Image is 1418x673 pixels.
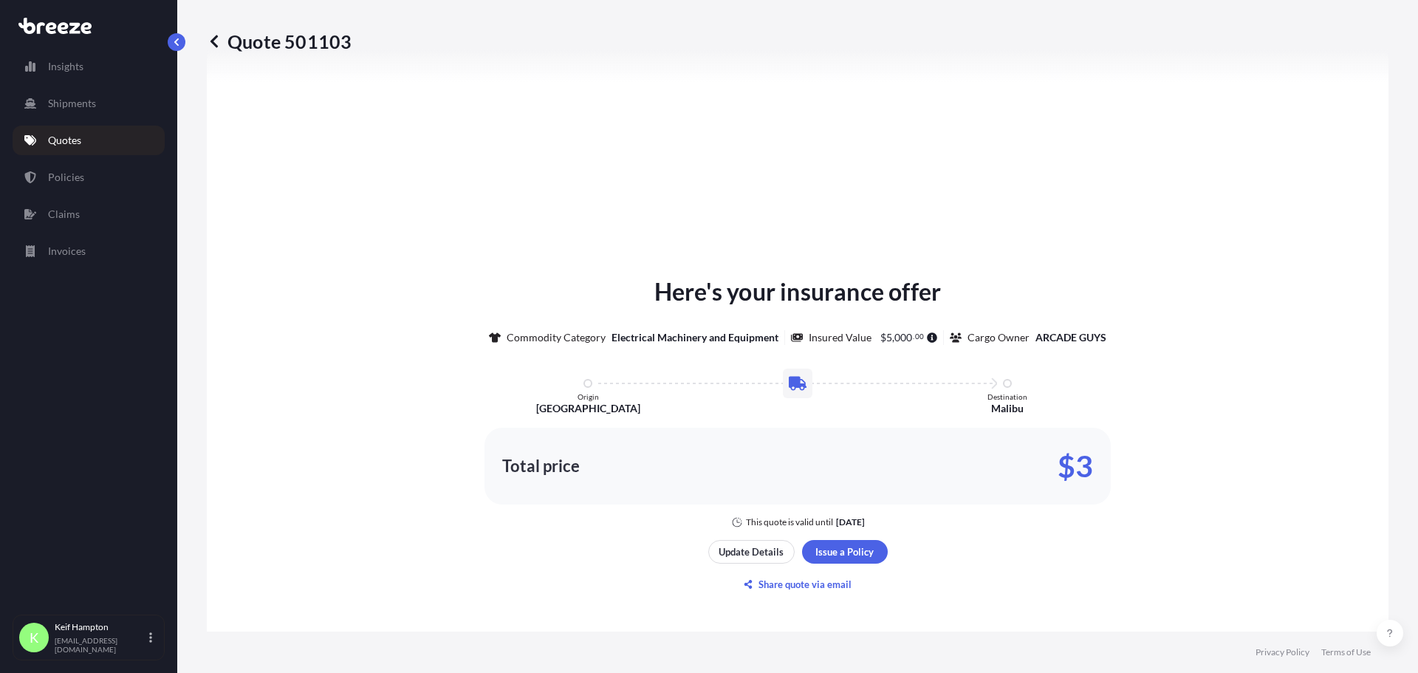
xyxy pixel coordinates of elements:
p: Shipments [48,96,96,111]
p: Electrical Machinery and Equipment [612,330,778,345]
a: Claims [13,199,165,229]
p: Origin [578,392,599,401]
a: Shipments [13,89,165,118]
p: [EMAIL_ADDRESS][DOMAIN_NAME] [55,636,146,654]
a: Policies [13,163,165,192]
a: Insights [13,52,165,81]
p: Total price [502,459,580,474]
p: ARCADE GUYS [1035,330,1106,345]
button: Update Details [708,540,795,564]
span: , [892,332,894,343]
a: Terms of Use [1321,646,1371,658]
p: This quote is valid until [746,516,833,528]
p: [DATE] [836,516,865,528]
p: Insights [48,59,83,74]
span: 5 [886,332,892,343]
p: [GEOGRAPHIC_DATA] [536,401,640,416]
button: Share quote via email [708,573,888,596]
p: Cargo Owner [967,330,1030,345]
span: . [913,334,914,339]
a: Quotes [13,126,165,155]
p: Quotes [48,133,81,148]
span: $ [880,332,886,343]
p: Keif Hampton [55,621,146,633]
p: Issue a Policy [815,544,874,559]
span: 000 [894,332,912,343]
p: Policies [48,170,84,185]
a: Privacy Policy [1256,646,1309,658]
p: Invoices [48,244,86,259]
span: K [30,630,38,645]
span: 00 [915,334,924,339]
p: Malibu [991,401,1024,416]
p: Claims [48,207,80,222]
p: Quote 501103 [207,30,352,53]
p: Destination [987,392,1027,401]
p: Insured Value [809,330,871,345]
p: Share quote via email [758,577,852,592]
p: Update Details [719,544,784,559]
button: Issue a Policy [802,540,888,564]
p: $3 [1058,454,1093,478]
a: Invoices [13,236,165,266]
p: Here's your insurance offer [654,274,941,310]
p: Commodity Category [507,330,606,345]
